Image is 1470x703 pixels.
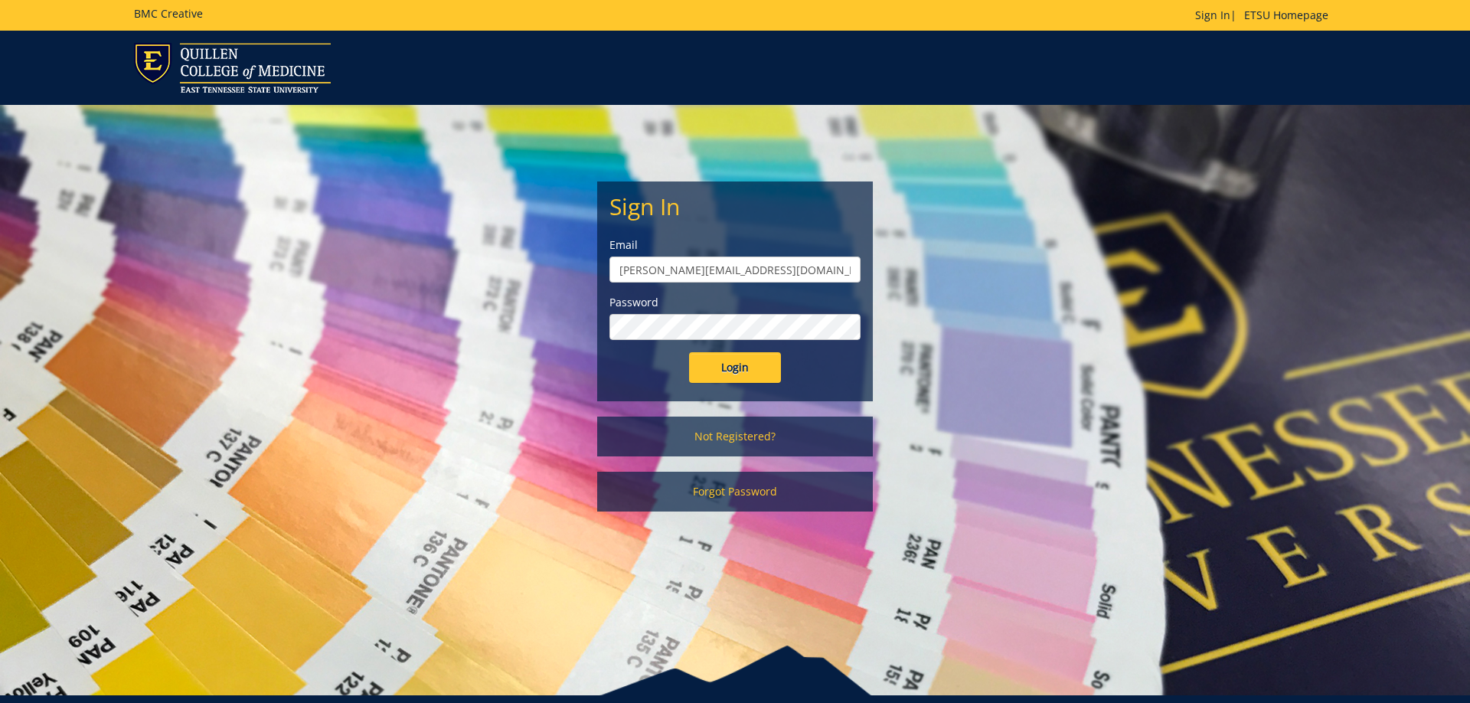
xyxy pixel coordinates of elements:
label: Password [609,295,861,310]
p: | [1195,8,1336,23]
input: Login [689,352,781,383]
a: ETSU Homepage [1236,8,1336,22]
a: Not Registered? [597,417,873,456]
label: Email [609,237,861,253]
a: Sign In [1195,8,1230,22]
img: ETSU logo [134,43,331,93]
a: Forgot Password [597,472,873,512]
h2: Sign In [609,194,861,219]
h5: BMC Creative [134,8,203,19]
